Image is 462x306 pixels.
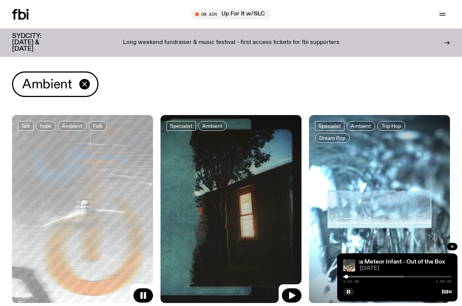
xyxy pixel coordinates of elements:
[351,123,371,129] span: Ambient
[36,121,56,131] a: Indie
[58,121,86,131] a: Ambient
[93,123,103,129] span: Folk
[167,121,196,131] a: Specialist
[377,121,405,131] a: Trip Hop
[360,266,451,271] span: [DATE]
[191,9,271,20] button: On AirUp For It w/SLC
[202,123,223,129] span: Ambient
[319,135,345,141] span: Dream Pop
[315,121,344,131] a: Specialist
[22,77,72,92] span: Ambient
[123,39,339,46] p: Long weekend fundraiser & music festival - first access tickets for fbi supporters
[62,123,82,129] span: Ambient
[303,259,445,265] a: [PERSON_NAME] aka Meteor Infant - Out of the Box
[170,123,192,129] span: Specialist
[12,33,60,52] h3: SYDCITY: [DATE] & [DATE]
[343,259,355,271] img: An arty glitched black and white photo of Liam treading water in a creek or river.
[198,121,227,131] a: Ambient
[21,123,30,129] span: Talk
[343,280,359,283] span: 0:01:44
[347,121,375,131] a: Ambient
[436,280,451,283] span: 1:00:00
[40,123,52,129] span: Indie
[89,121,107,131] a: Folk
[18,121,33,131] a: Talk
[318,123,341,129] span: Specialist
[382,123,401,129] span: Trip Hop
[315,133,350,143] a: Dream Pop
